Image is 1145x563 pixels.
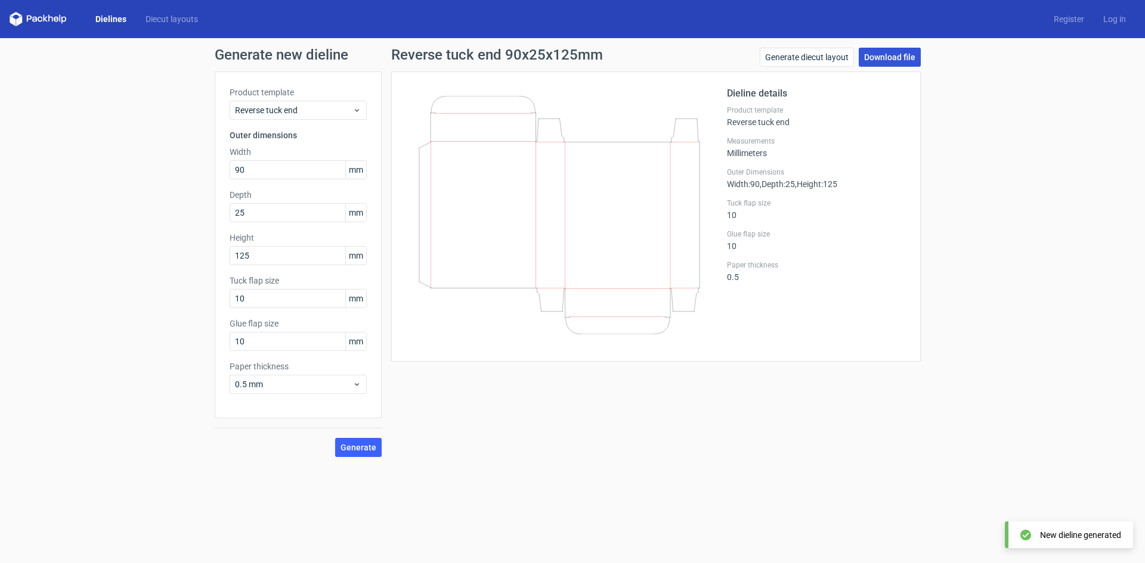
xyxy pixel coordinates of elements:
span: mm [345,161,366,179]
button: Generate [335,438,382,457]
span: 0.5 mm [235,378,352,390]
label: Product template [230,86,367,98]
a: Download file [859,48,921,67]
span: Width : 90 [727,179,760,189]
span: , Height : 125 [795,179,837,189]
div: New dieline generated [1040,529,1121,541]
label: Tuck flap size [727,198,906,208]
span: , Depth : 25 [760,179,795,189]
label: Outer Dimensions [727,167,906,177]
label: Glue flap size [727,229,906,239]
h2: Dieline details [727,86,906,101]
a: Register [1044,13,1094,25]
span: mm [345,290,366,307]
a: Dielines [86,13,136,25]
div: 0.5 [727,260,906,282]
a: Generate diecut layout [760,48,854,67]
label: Tuck flap size [230,275,367,287]
span: Generate [341,443,376,452]
h3: Outer dimensions [230,129,367,141]
label: Measurements [727,136,906,146]
span: mm [345,332,366,350]
a: Diecut layouts [136,13,208,25]
span: Reverse tuck end [235,104,352,116]
span: mm [345,247,366,265]
div: 10 [727,229,906,251]
h1: Generate new dieline [215,48,930,62]
label: Paper thickness [727,260,906,270]
label: Paper thickness [230,360,367,372]
div: Millimeters [727,136,906,158]
a: Log in [1094,13,1135,25]
label: Depth [230,189,367,201]
span: mm [345,204,366,222]
h1: Reverse tuck end 90x25x125mm [391,48,603,62]
label: Width [230,146,367,158]
label: Glue flap size [230,318,367,329]
div: Reverse tuck end [727,105,906,127]
label: Height [230,232,367,244]
div: 10 [727,198,906,220]
label: Product template [727,105,906,115]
